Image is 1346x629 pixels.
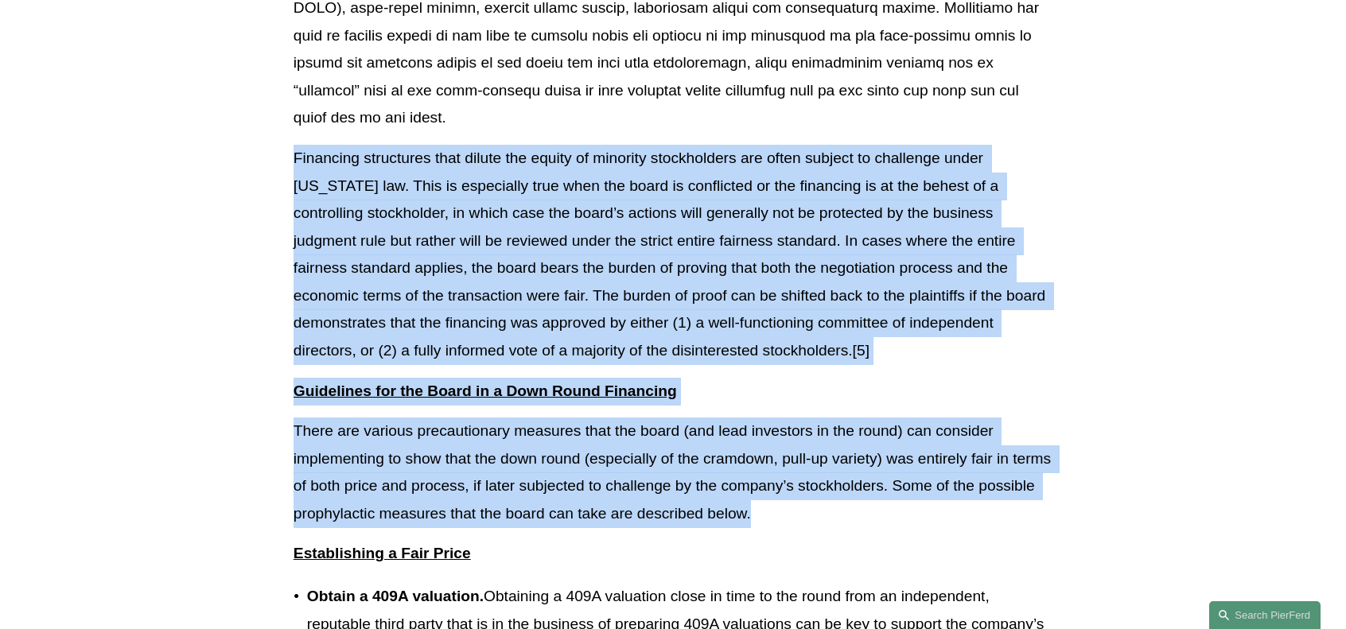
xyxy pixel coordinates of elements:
[294,382,677,399] strong: Guidelines for the Board in a Down Round Financing
[294,145,1052,365] p: Financing structures that dilute the equity of minority stockholders are often subject to challen...
[307,588,484,604] strong: Obtain a 409A valuation.
[1209,601,1321,629] a: Search this site
[294,417,1052,527] p: There are various precautionary measures that the board (and lead investors in the round) can con...
[294,545,471,561] strong: Establishing a Fair Price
